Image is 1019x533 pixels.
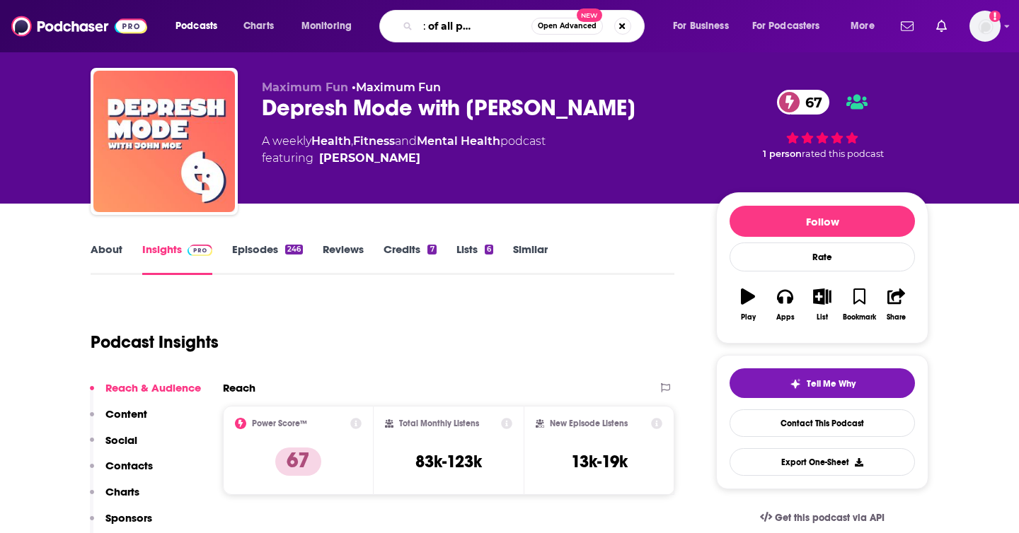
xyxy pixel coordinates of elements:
[969,11,1001,42] span: Logged in as heidiv
[663,15,747,37] button: open menu
[252,418,307,428] h2: Power Score™
[531,18,603,35] button: Open AdvancedNew
[243,16,274,36] span: Charts
[730,279,766,330] button: Play
[513,242,548,275] a: Similar
[989,11,1001,22] svg: Add a profile image
[319,150,420,167] a: John Moe
[895,14,919,38] a: Show notifications dropdown
[741,313,756,322] div: Play
[766,279,803,330] button: Apps
[538,23,597,30] span: Open Advanced
[743,15,841,37] button: open menu
[577,8,602,22] span: New
[969,11,1001,42] button: Show profile menu
[841,15,892,37] button: open menu
[752,16,820,36] span: For Podcasters
[285,245,303,254] div: 246
[234,15,282,37] a: Charts
[384,242,436,275] a: Credits7
[105,433,137,447] p: Social
[90,381,201,407] button: Reach & Audience
[969,11,1001,42] img: User Profile
[232,242,303,275] a: Episodes246
[399,418,479,428] h2: Total Monthly Listens
[775,512,885,524] span: Get this podcast via API
[353,134,395,148] a: Fitness
[90,485,139,511] button: Charts
[790,378,801,389] img: tell me why sparkle
[456,242,493,275] a: Lists6
[550,418,628,428] h2: New Episode Listens
[262,150,546,167] span: featuring
[878,279,915,330] button: Share
[841,279,877,330] button: Bookmark
[323,242,364,275] a: Reviews
[90,459,153,485] button: Contacts
[427,245,436,254] div: 7
[175,16,217,36] span: Podcasts
[292,15,370,37] button: open menu
[791,90,829,115] span: 67
[730,409,915,437] a: Contact This Podcast
[777,90,829,115] a: 67
[802,148,884,159] span: rated this podcast
[395,134,417,148] span: and
[105,485,139,498] p: Charts
[188,245,212,256] img: Podchaser Pro
[931,14,952,38] a: Show notifications dropdown
[730,242,915,271] div: Rate
[11,13,147,40] img: Podchaser - Follow, Share and Rate Podcasts
[730,368,915,398] button: tell me why sparkleTell Me Why
[93,71,235,212] img: Depresh Mode with John Moe
[142,242,212,275] a: InsightsPodchaser Pro
[716,81,928,168] div: 67 1 personrated this podcast
[730,206,915,237] button: Follow
[105,407,147,421] p: Content
[105,459,153,472] p: Contacts
[351,134,353,148] span: ,
[804,279,841,330] button: List
[90,407,147,433] button: Content
[807,378,856,389] span: Tell Me Why
[105,511,152,525] p: Sponsors
[352,81,441,94] span: •
[673,16,729,36] span: For Business
[105,381,201,394] p: Reach & Audience
[763,148,802,159] span: 1 person
[262,133,546,167] div: A weekly podcast
[571,451,628,472] h3: 13k-19k
[262,81,348,94] span: Maximum Fun
[301,16,352,36] span: Monitoring
[166,15,236,37] button: open menu
[730,448,915,476] button: Export One-Sheet
[415,451,482,472] h3: 83k-123k
[843,313,876,322] div: Bookmark
[776,313,795,322] div: Apps
[356,81,441,94] a: Maximum Fun
[887,313,906,322] div: Share
[90,433,137,459] button: Social
[851,16,875,36] span: More
[817,313,828,322] div: List
[485,245,493,254] div: 6
[223,381,255,394] h2: Reach
[417,134,500,148] a: Mental Health
[275,447,321,476] p: 67
[311,134,351,148] a: Health
[91,242,122,275] a: About
[418,15,531,37] input: Search podcasts, credits, & more...
[393,10,658,42] div: Search podcasts, credits, & more...
[91,332,219,353] h1: Podcast Insights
